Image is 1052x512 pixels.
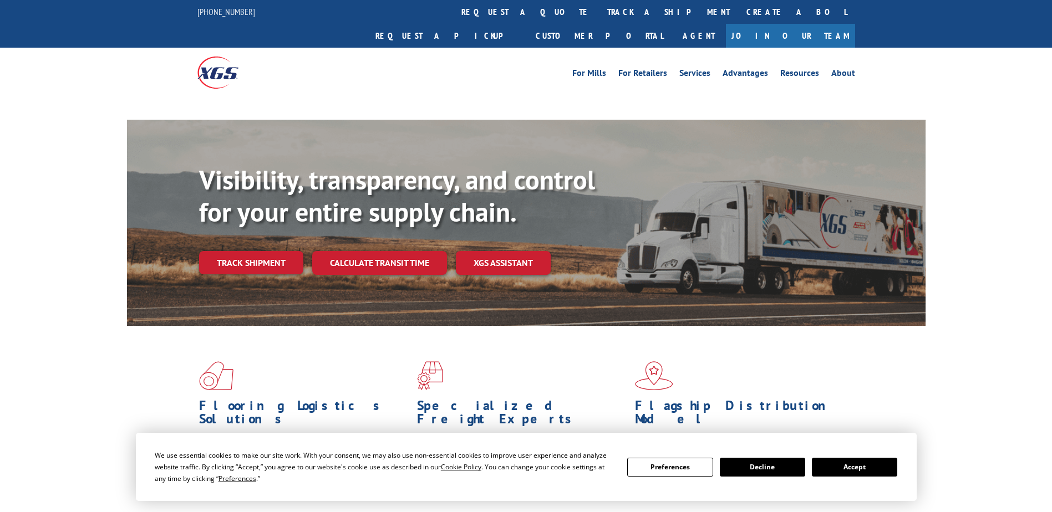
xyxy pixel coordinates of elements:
[199,399,409,431] h1: Flooring Logistics Solutions
[199,162,595,229] b: Visibility, transparency, and control for your entire supply chain.
[635,361,673,390] img: xgs-icon-flagship-distribution-model-red
[456,251,551,275] a: XGS ASSISTANT
[367,24,527,48] a: Request a pickup
[199,361,233,390] img: xgs-icon-total-supply-chain-intelligence-red
[831,69,855,81] a: About
[417,361,443,390] img: xgs-icon-focused-on-flooring-red
[441,462,481,472] span: Cookie Policy
[812,458,897,477] button: Accept
[199,431,408,470] span: As an industry carrier of choice, XGS has brought innovation and dedication to flooring logistics...
[136,433,917,501] div: Cookie Consent Prompt
[218,474,256,483] span: Preferences
[726,24,855,48] a: Join Our Team
[199,251,303,274] a: Track shipment
[627,458,713,477] button: Preferences
[720,458,805,477] button: Decline
[723,69,768,81] a: Advantages
[780,69,819,81] a: Resources
[417,431,627,480] p: From overlength loads to delicate cargo, our experienced staff knows the best way to move your fr...
[672,24,726,48] a: Agent
[618,69,667,81] a: For Retailers
[417,399,627,431] h1: Specialized Freight Experts
[155,449,614,484] div: We use essential cookies to make our site work. With your consent, we may also use non-essential ...
[679,69,710,81] a: Services
[312,251,447,275] a: Calculate transit time
[635,399,845,431] h1: Flagship Distribution Model
[197,6,255,17] a: [PHONE_NUMBER]
[572,69,606,81] a: For Mills
[635,431,839,457] span: Our agile distribution network gives you nationwide inventory management on demand.
[527,24,672,48] a: Customer Portal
